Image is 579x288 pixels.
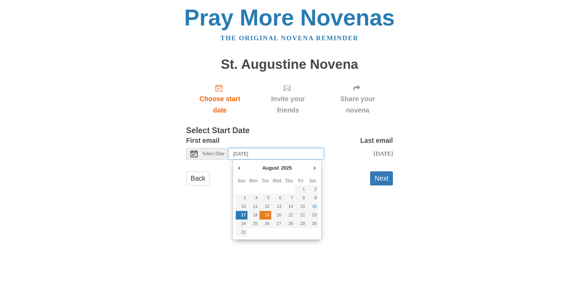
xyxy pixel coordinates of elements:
[329,93,386,116] span: Share your novena
[271,220,283,228] button: 27
[247,211,259,220] button: 18
[221,34,359,42] a: The original novena reminder
[283,202,295,211] button: 14
[322,78,393,119] div: Click "Next" to confirm your start date first.
[254,78,322,119] div: Click "Next" to confirm your start date first.
[295,211,306,220] button: 22
[236,194,247,202] button: 3
[260,220,271,228] button: 26
[186,126,393,135] h3: Select Start Date
[184,5,395,30] a: Pray More Novenas
[295,194,306,202] button: 8
[186,57,393,72] h1: St. Augustine Novena
[236,202,247,211] button: 10
[236,163,243,173] button: Previous Month
[193,93,247,116] span: Choose start date
[261,163,280,173] div: August
[186,171,210,185] a: Back
[280,163,293,173] div: 2025
[307,220,318,228] button: 30
[247,194,259,202] button: 4
[307,202,318,211] button: 16
[186,135,220,146] label: First email
[295,202,306,211] button: 15
[229,148,324,160] input: Use the arrow keys to pick a date
[260,194,271,202] button: 5
[285,178,293,183] abbr: Thursday
[309,178,316,183] abbr: Saturday
[262,178,268,183] abbr: Tuesday
[247,220,259,228] button: 25
[283,211,295,220] button: 21
[273,178,281,183] abbr: Wednesday
[295,185,306,194] button: 1
[236,220,247,228] button: 24
[261,93,315,116] span: Invite your friends
[236,228,247,237] button: 31
[307,211,318,220] button: 23
[202,151,224,156] span: Select Date
[247,202,259,211] button: 11
[236,211,247,220] button: 17
[260,211,271,220] button: 19
[307,194,318,202] button: 9
[312,163,318,173] button: Next Month
[370,171,393,185] button: Next
[271,211,283,220] button: 20
[238,178,246,183] abbr: Sunday
[295,220,306,228] button: 29
[271,202,283,211] button: 13
[283,220,295,228] button: 28
[360,135,393,146] label: Last email
[271,194,283,202] button: 6
[298,178,303,183] abbr: Friday
[260,202,271,211] button: 12
[283,194,295,202] button: 7
[307,185,318,194] button: 2
[374,150,393,157] span: [DATE]
[249,178,258,183] abbr: Monday
[186,78,254,119] a: Choose start date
